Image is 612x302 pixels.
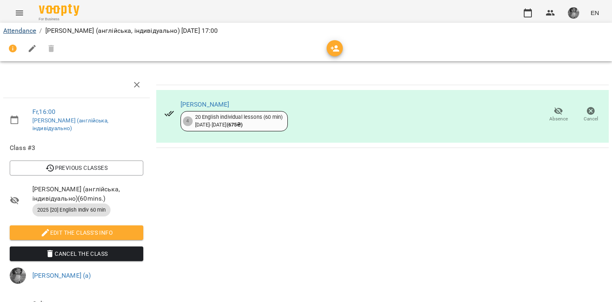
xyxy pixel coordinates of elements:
img: Voopty Logo [39,4,79,16]
button: Cancel the class [10,246,143,261]
span: Previous Classes [16,163,137,173]
span: EN [591,9,599,17]
button: Cancel [575,103,607,126]
button: EN [587,5,602,20]
a: Fr , 16:00 [32,108,55,116]
nav: breadcrumb [3,26,609,36]
span: Edit the class's Info [16,228,137,238]
a: [PERSON_NAME] [181,101,229,108]
p: [PERSON_NAME] (англійська, індивідуально) [DATE] 17:00 [45,26,218,36]
button: Absence [542,103,575,126]
li: / [39,26,42,36]
button: Menu [10,3,29,23]
div: 20 English individual lessons (60 min) [DATE] - [DATE] [195,114,283,129]
span: Class #3 [10,143,143,153]
span: [PERSON_NAME] (англійська, індивідуально) ( 60 mins. ) [32,184,143,203]
span: Cancel [584,116,598,122]
button: Edit the class's Info [10,225,143,240]
div: 4 [183,116,193,126]
span: 2025 [20] English Indiv 60 min [32,206,110,214]
img: d8a229def0a6a8f2afd845e9c03c6922.JPG [10,268,26,284]
span: Cancel the class [16,249,137,259]
span: Absence [549,116,568,122]
a: [PERSON_NAME] (англійська, індивідуально) [32,117,108,132]
img: d8a229def0a6a8f2afd845e9c03c6922.JPG [568,7,579,19]
a: [PERSON_NAME] (а) [32,272,91,279]
button: Previous Classes [10,161,143,175]
a: Attendance [3,27,36,34]
b: ( 675 ₴ ) [227,122,243,128]
span: For Business [39,17,79,22]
